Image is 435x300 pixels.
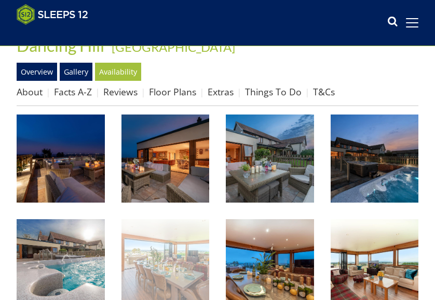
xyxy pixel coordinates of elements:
img: Dancing Hill - Sit outside beneath the stars [121,115,210,203]
a: Reviews [103,85,138,98]
a: T&Cs [313,85,335,98]
iframe: Customer reviews powered by Trustpilot [11,31,120,40]
span: - [107,39,235,54]
img: Sleeps 12 [17,4,88,25]
img: Dancing Hill - Large holiday house with a hot tub and swim spa [331,115,419,203]
a: [GEOGRAPHIC_DATA] [112,39,235,54]
a: Availability [95,63,141,80]
a: Things To Do [245,85,302,98]
img: Dancing Hill - Indoor-outdoor living for your large group holiday in Somerset [226,115,314,203]
a: Extras [208,85,234,98]
a: About [17,85,43,98]
a: Gallery [60,63,92,80]
a: Floor Plans [149,85,196,98]
img: Dancing Hill - Large group accommodation in Somerset [17,115,105,203]
a: Overview [17,63,57,80]
a: Facts A-Z [54,85,92,98]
